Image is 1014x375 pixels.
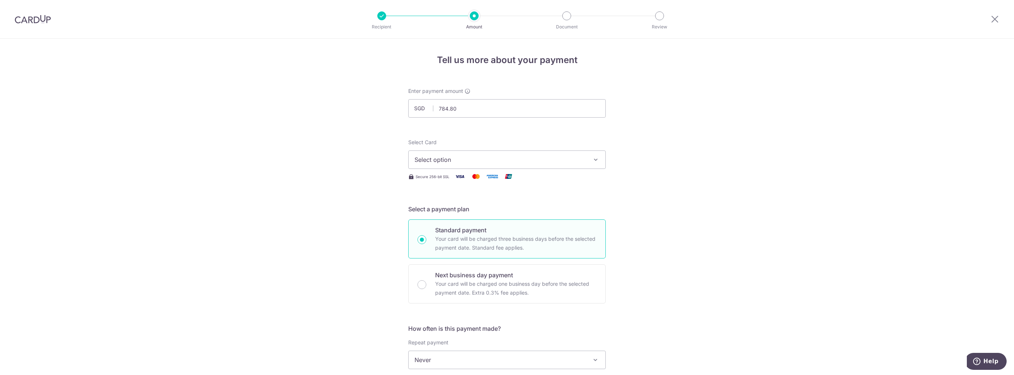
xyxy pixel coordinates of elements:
[469,172,483,181] img: Mastercard
[447,23,501,31] p: Amount
[15,15,51,24] img: CardUp
[408,205,606,213] h5: Select a payment plan
[501,172,516,181] img: Union Pay
[408,324,606,333] h5: How often is this payment made?
[435,226,597,235] p: Standard payment
[967,353,1007,371] iframe: Opens a widget where you can find more information
[354,23,409,31] p: Recipient
[539,23,594,31] p: Document
[416,174,450,180] span: Secure 256-bit SSL
[435,235,597,252] p: Your card will be charged three business days before the selected payment date. Standard fee appl...
[435,271,597,279] p: Next business day payment
[408,339,448,346] label: Repeat payment
[452,172,467,181] img: Visa
[409,351,605,369] span: Never
[632,23,687,31] p: Review
[415,155,586,164] span: Select option
[408,351,606,369] span: Never
[414,105,433,112] span: SGD
[408,53,606,67] h4: Tell us more about your payment
[435,279,597,297] p: Your card will be charged one business day before the selected payment date. Extra 0.3% fee applies.
[408,139,437,145] span: translation missing: en.payables.payment_networks.credit_card.summary.labels.select_card
[408,87,463,95] span: Enter payment amount
[408,150,606,169] button: Select option
[408,99,606,118] input: 0.00
[485,172,500,181] img: American Express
